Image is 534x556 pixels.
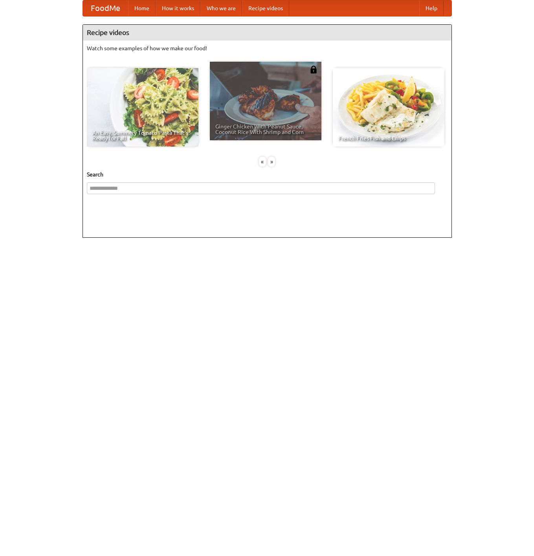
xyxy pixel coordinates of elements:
span: French Fries Fish and Chips [338,136,439,141]
img: 483408.png [310,66,317,73]
h5: Search [87,171,448,178]
a: How it works [156,0,200,16]
a: Home [128,0,156,16]
a: Recipe videos [242,0,289,16]
div: « [259,157,266,167]
a: FoodMe [83,0,128,16]
div: » [268,157,275,167]
p: Watch some examples of how we make our food! [87,44,448,52]
a: Who we are [200,0,242,16]
a: An Easy, Summery Tomato Pasta That's Ready for Fall [87,68,198,147]
span: An Easy, Summery Tomato Pasta That's Ready for Fall [92,130,193,141]
h4: Recipe videos [83,25,451,40]
a: French Fries Fish and Chips [333,68,444,147]
a: Help [419,0,444,16]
